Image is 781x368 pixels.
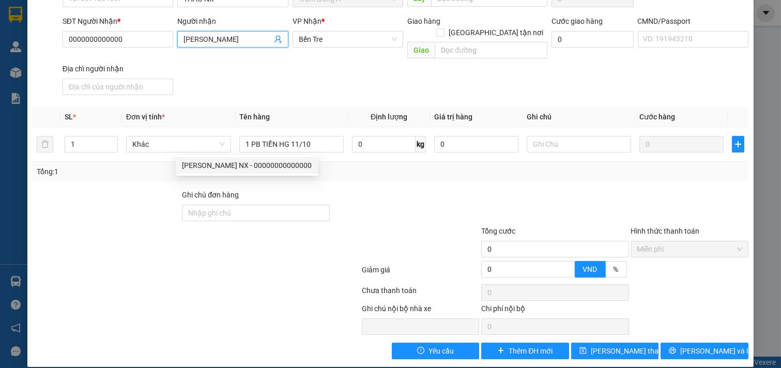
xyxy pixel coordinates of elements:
span: Giao hàng [407,17,440,25]
span: Yêu cầu [428,345,454,357]
div: Địa chỉ người nhận [63,63,174,74]
span: Cước hàng [639,113,675,121]
div: CMND/Passport [638,16,749,27]
span: [PERSON_NAME] và In [680,345,753,357]
input: 0 [639,136,724,152]
span: printer [669,347,676,355]
span: VND [583,265,598,273]
button: exclamation-circleYêu cầu [392,343,480,359]
span: kg [416,136,426,152]
input: Ghi Chú [527,136,632,152]
button: printer[PERSON_NAME] và In [661,343,748,359]
div: Tổng: 1 [37,166,302,177]
span: plus [732,140,744,148]
button: plusThêm ĐH mới [481,343,569,359]
span: Tổng cước [481,227,515,235]
div: Chưa thanh toán [361,285,481,303]
span: user-add [274,35,282,43]
span: Thêm ĐH mới [509,345,553,357]
div: Ghi chú nội bộ nhà xe [362,303,480,318]
span: exclamation-circle [417,347,424,355]
button: plus [732,136,744,152]
span: [GEOGRAPHIC_DATA] tận nơi [445,27,547,38]
input: VD: Bàn, Ghế [239,136,344,152]
div: Người nhận [177,16,288,27]
label: Ghi chú đơn hàng [182,191,239,199]
button: save[PERSON_NAME] thay đổi [571,343,659,359]
div: XUÂN HÂN NX - 00000000000000 [176,157,318,174]
span: % [614,265,619,273]
input: Ghi chú đơn hàng [182,205,329,221]
label: Cước giao hàng [552,17,603,25]
span: save [579,347,587,355]
span: Tên hàng [239,113,270,121]
span: plus [497,347,504,355]
input: Địa chỉ của người nhận [63,79,174,95]
div: [PERSON_NAME] NX - 00000000000000 [182,160,312,171]
label: Hình thức thanh toán [631,227,700,235]
span: Miễn phí [637,241,743,257]
span: VP Nhận [293,17,321,25]
span: Đơn vị tính [126,113,165,121]
span: Khác [132,136,225,152]
span: Giao [407,42,435,58]
span: Bến Tre [299,32,397,47]
input: Dọc đường [435,42,547,58]
div: Chi phí nội bộ [481,303,629,318]
input: Cước giao hàng [552,31,634,48]
span: SL [65,113,73,121]
div: Giảm giá [361,264,481,282]
th: Ghi chú [523,107,636,127]
button: delete [37,136,53,152]
span: [PERSON_NAME] thay đổi [591,345,673,357]
span: Định lượng [371,113,407,121]
span: Giá trị hàng [434,113,472,121]
div: SĐT Người Nhận [63,16,174,27]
